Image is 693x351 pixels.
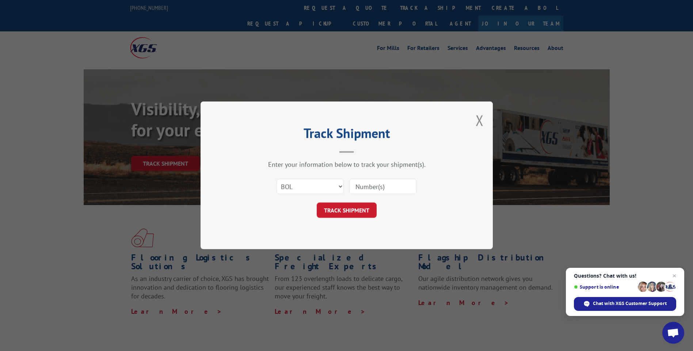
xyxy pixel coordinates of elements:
[237,128,456,142] h2: Track Shipment
[574,297,676,311] div: Chat with XGS Customer Support
[593,300,667,307] span: Chat with XGS Customer Support
[574,273,676,279] span: Questions? Chat with us!
[237,161,456,169] div: Enter your information below to track your shipment(s).
[662,322,684,344] div: Open chat
[317,203,377,218] button: TRACK SHIPMENT
[349,179,416,194] input: Number(s)
[574,284,635,290] span: Support is online
[670,271,679,280] span: Close chat
[476,111,484,130] button: Close modal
